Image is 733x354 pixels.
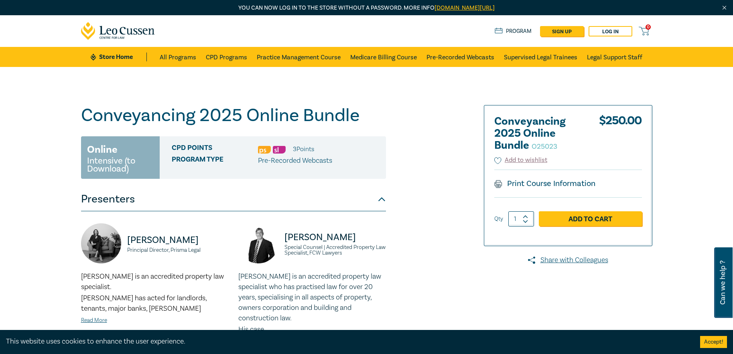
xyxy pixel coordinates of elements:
[81,223,121,263] img: https://s3.ap-southeast-2.amazonaws.com/leo-cussen-store-production-content/Contacts/Anastasia%20...
[532,142,557,151] small: O25023
[87,157,154,173] small: Intensive (to Download)
[238,324,386,335] p: His case
[494,156,548,165] button: Add to wishlist
[127,234,229,247] p: [PERSON_NAME]
[81,4,652,12] p: You can now log in to the store without a password. More info
[257,47,341,67] a: Practice Management Course
[494,178,596,189] a: Print Course Information
[435,4,495,12] a: [DOMAIN_NAME][URL]
[127,247,229,253] small: Principal Director, Prisma Legal
[589,26,632,36] a: Log in
[87,142,118,157] h3: Online
[284,245,386,256] small: Special Counsel | Accredited Property Law Specialist, FCW Lawyers
[81,293,207,313] span: [PERSON_NAME] has acted for landlords, tenants, major banks, [PERSON_NAME]
[350,47,417,67] a: Medicare Billing Course
[494,214,503,223] label: Qty
[495,27,532,36] a: Program
[258,146,271,154] img: Professional Skills
[539,211,642,227] a: Add to Cart
[484,255,652,265] a: Share with Colleagues
[293,144,314,154] li: 3 Point s
[172,156,258,166] span: Program type
[6,336,688,347] div: This website uses cookies to enhance the user experience.
[273,146,286,154] img: Substantive Law
[238,271,386,324] p: [PERSON_NAME] is an accredited property law specialist who has practised law for over 20 years, s...
[646,24,651,30] span: 0
[599,115,642,156] div: $ 250.00
[587,47,642,67] a: Legal Support Staff
[540,26,584,36] a: sign up
[700,336,727,348] button: Accept cookies
[206,47,247,67] a: CPD Programs
[81,187,386,211] button: Presenters
[172,144,258,154] span: CPD Points
[426,47,494,67] a: Pre-Recorded Webcasts
[258,156,332,166] p: Pre-Recorded Webcasts
[238,223,278,263] img: https://s3.ap-southeast-2.amazonaws.com/leo-cussen-store-production-content/Contacts/David%20McKe...
[81,105,386,126] h1: Conveyancing 2025 Online Bundle
[719,252,727,313] span: Can we help ?
[81,272,224,291] span: [PERSON_NAME] is an accredited property law specialist.
[504,47,577,67] a: Supervised Legal Trainees
[721,4,728,11] img: Close
[91,53,146,61] a: Store Home
[508,211,534,227] input: 1
[284,231,386,244] p: [PERSON_NAME]
[160,47,196,67] a: All Programs
[81,317,107,324] a: Read More
[494,115,583,152] h2: Conveyancing 2025 Online Bundle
